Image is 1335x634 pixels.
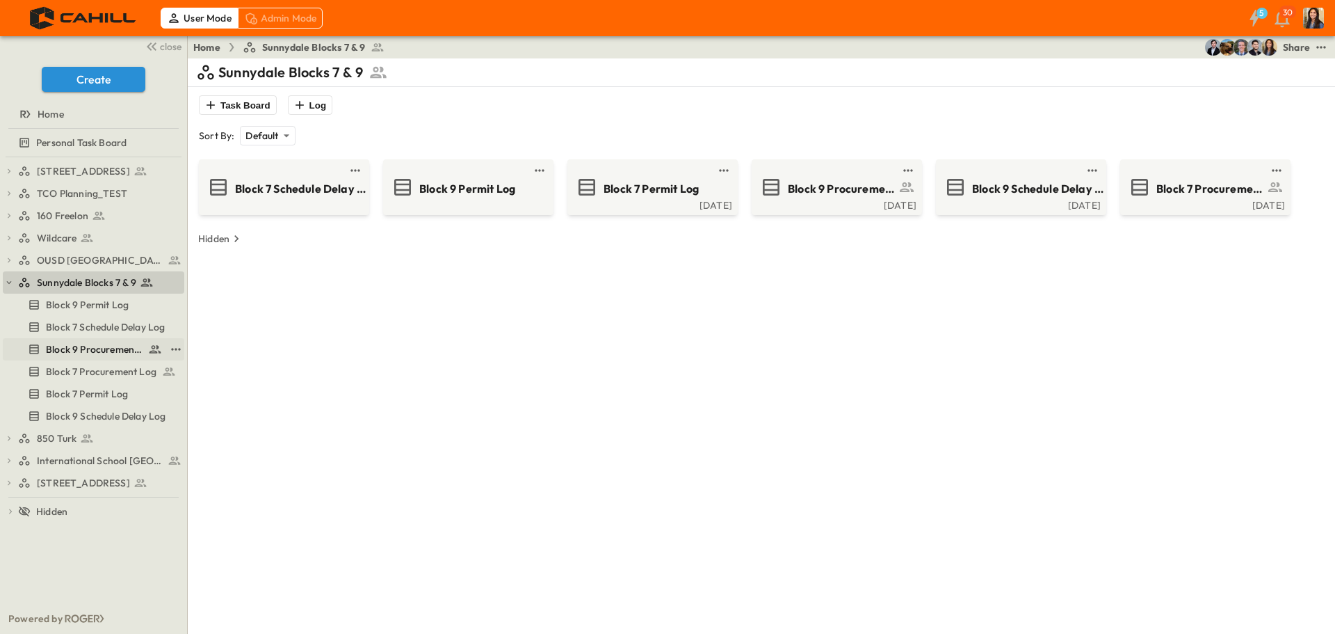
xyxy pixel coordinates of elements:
[288,95,332,115] button: Log
[3,133,181,152] a: Personal Task Board
[3,132,184,154] div: Personal Task Boardtest
[419,181,515,197] span: Block 9 Permit Log
[235,181,371,197] span: Block 7 Schedule Delay Log
[198,232,229,246] p: Hidden
[3,205,184,227] div: 160 Freelontest
[37,476,130,490] span: [STREET_ADDRESS]
[199,95,277,115] button: Task Board
[37,209,88,223] span: 160 Freelon
[1233,39,1249,56] img: Jared Salin (jsalin@cahill-sf.com)
[38,107,64,121] span: Home
[46,342,143,356] span: Block 9 Procurement Log
[238,8,323,29] div: Admin Mode
[531,162,548,179] button: test
[37,276,136,290] span: Sunnydale Blocks 7 & 9
[3,227,184,249] div: Wildcaretest
[3,160,184,182] div: [STREET_ADDRESS]test
[37,431,76,445] span: 850 Turk
[3,294,184,316] div: Block 9 Permit Logtest
[3,104,181,124] a: Home
[3,384,181,404] a: Block 7 Permit Log
[243,40,385,54] a: Sunnydale Blocks 7 & 9
[18,429,181,448] a: 850 Turk
[46,365,156,379] span: Block 7 Procurement Log
[46,298,129,312] span: Block 9 Permit Log
[754,198,916,209] a: [DATE]
[1219,39,1236,56] img: Rachel Villicana (rvillicana@cahill-sf.com)
[37,454,164,468] span: International School San Francisco
[199,129,234,143] p: Sort By:
[3,182,184,205] div: TCO Planning_TESTtest
[3,427,184,450] div: 850 Turktest
[1240,6,1268,31] button: 5
[202,176,364,198] a: Block 7 Schedule Delay Log
[18,184,181,203] a: TCO Planning_TEST
[193,40,393,54] nav: breadcrumbs
[46,387,128,401] span: Block 7 Permit Log
[36,505,67,518] span: Hidden
[1247,39,1263,56] img: Anthony Vazquez (avazquez@cahill-sf.com)
[18,228,181,248] a: Wildcare
[46,409,165,423] span: Block 9 Schedule Delay Log
[193,40,220,54] a: Home
[18,251,181,270] a: OUSD [GEOGRAPHIC_DATA]
[36,136,127,150] span: Personal Task Board
[1084,162,1101,179] button: test
[1123,198,1285,209] a: [DATE]
[18,451,181,470] a: International School San Francisco
[3,405,184,427] div: Block 9 Schedule Delay Logtest
[3,383,184,405] div: Block 7 Permit Logtest
[161,8,238,29] div: User Mode
[17,3,151,33] img: 4f72bfc4efa7236828875bac24094a5ddb05241e32d018417354e964050affa1.png
[754,176,916,198] a: Block 9 Procurement Log
[37,164,130,178] span: [STREET_ADDRESS]
[3,338,184,360] div: Block 9 Procurement Logtest
[168,341,184,358] button: test
[160,40,181,54] span: close
[140,36,184,56] button: close
[3,249,184,271] div: OUSD [GEOGRAPHIC_DATA]test
[1259,8,1264,19] h6: 5
[18,273,181,292] a: Sunnydale Blocks 7 & 9
[3,317,181,337] a: Block 7 Schedule Delay Log
[1156,181,1264,197] span: Block 7 Procurement Log
[1303,8,1324,29] img: Profile Picture
[37,253,164,267] span: OUSD [GEOGRAPHIC_DATA]
[1268,162,1285,179] button: test
[1283,7,1293,18] p: 30
[218,63,363,82] p: Sunnydale Blocks 7 & 9
[788,181,896,197] span: Block 9 Procurement Log
[900,162,916,179] button: test
[1313,39,1329,56] button: test
[1261,39,1277,56] img: Kim Bowen (kbowen@cahill-sf.com)
[3,362,181,381] a: Block 7 Procurement Log
[939,198,1101,209] a: [DATE]
[3,295,181,315] a: Block 9 Permit Log
[939,176,1101,198] a: Block 9 Schedule Delay Log
[3,450,184,472] div: International School San Franciscotest
[18,161,181,181] a: [STREET_ADDRESS]
[245,129,278,143] p: Default
[3,360,184,383] div: Block 7 Procurement Logtest
[1283,40,1310,54] div: Share
[1123,176,1285,198] a: Block 7 Procurement Log
[604,181,699,197] span: Block 7 Permit Log
[1205,39,1222,56] img: Mike Daly (mdaly@cahill-sf.com)
[972,181,1108,197] span: Block 9 Schedule Delay Log
[3,340,165,359] a: Block 9 Procurement Log
[37,231,76,245] span: Wildcare
[46,320,165,334] span: Block 7 Schedule Delay Log
[3,472,184,494] div: [STREET_ADDRESS]test
[715,162,732,179] button: test
[570,198,732,209] a: [DATE]
[240,126,295,145] div: Default
[3,271,184,294] div: Sunnydale Blocks 7 & 9test
[3,406,181,426] a: Block 9 Schedule Delay Log
[193,229,249,248] button: Hidden
[42,67,145,92] button: Create
[262,40,366,54] span: Sunnydale Blocks 7 & 9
